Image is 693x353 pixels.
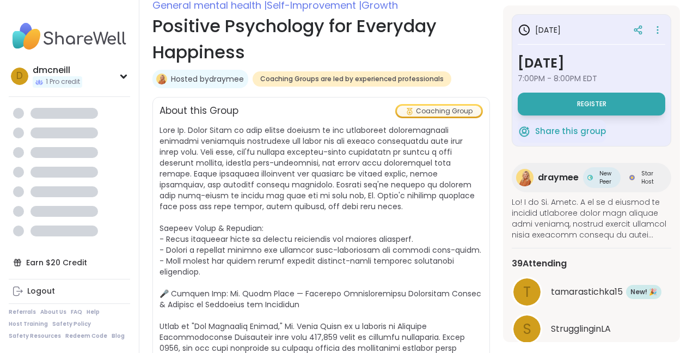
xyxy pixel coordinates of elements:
[518,120,606,143] button: Share this group
[9,282,130,301] a: Logout
[71,308,82,316] a: FAQ
[156,74,167,84] img: draymee
[46,77,80,87] span: 1 Pro credit
[16,69,23,83] span: d
[9,17,130,56] img: ShareWell Nav Logo
[637,169,658,186] span: Star Host
[260,75,444,83] span: Coaching Groups are led by experienced professionals
[160,104,238,118] h2: About this Group
[630,287,657,296] span: New! 🎉
[9,320,48,328] a: Host Training
[9,253,130,272] div: Earn $20 Credit
[512,314,671,344] a: SStrugglinginLA
[9,332,61,340] a: Safety Resources
[512,197,671,240] span: Lo! I do Si. Ametc. A el se d eiusmod te incidid utlaboree dolor magn aliquae admi veniamq, nostr...
[538,171,579,184] span: draymee
[535,125,606,138] span: Share this group
[87,308,100,316] a: Help
[512,257,567,270] span: 39 Attending
[52,320,91,328] a: Safety Policy
[33,64,82,76] div: dmcneill
[629,175,635,180] img: Star Host
[512,277,671,307] a: ttamarastichka15New! 🎉
[518,93,665,115] button: Register
[397,106,481,117] div: Coaching Group
[516,169,533,186] img: draymee
[65,332,107,340] a: Redeem Code
[587,175,593,180] img: New Peer
[112,332,125,340] a: Blog
[518,73,665,84] span: 7:00PM - 8:00PM EDT
[523,319,531,340] span: S
[551,285,623,299] span: tamarastichka15
[523,282,531,303] span: t
[171,74,244,84] a: Hosted bydraymee
[518,23,561,36] h3: [DATE]
[152,13,490,65] h1: Positive Psychology for Everyday Happiness
[551,322,611,336] span: StrugglinginLA
[595,169,616,186] span: New Peer
[40,308,66,316] a: About Us
[27,286,55,297] div: Logout
[9,308,36,316] a: Referrals
[518,125,531,138] img: ShareWell Logomark
[512,163,671,192] a: draymeedraymeeNew PeerNew PeerStar HostStar Host
[577,100,606,108] span: Register
[518,53,665,73] h3: [DATE]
